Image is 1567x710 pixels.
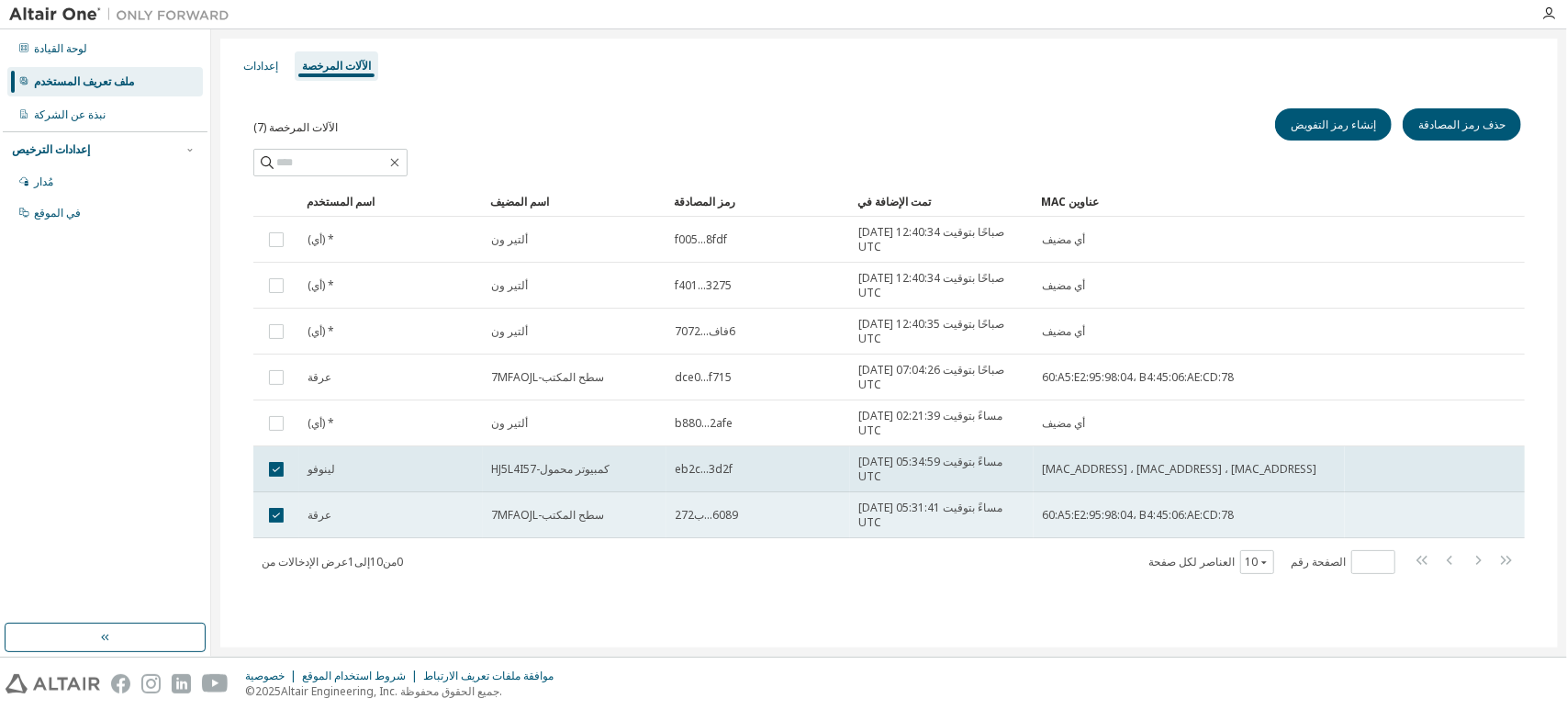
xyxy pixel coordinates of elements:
[12,141,90,157] font: إعدادات الترخيص
[491,415,528,431] font: ألتير ون
[674,194,735,209] font: رمز المصادقة
[675,231,727,247] font: f005...8fdf
[858,316,1004,346] font: [DATE] 12:40:35 صباحًا بتوقيت UTC
[308,461,335,477] font: لينوفو
[858,408,1002,438] font: [DATE] 02:21:39 مساءً بتوقيت UTC
[675,323,735,339] font: 6فاف...7072
[245,668,285,683] font: خصوصية
[1403,108,1521,141] button: حذف رمز المصادقة
[675,507,738,523] font: 6089...ب272
[1245,554,1258,569] font: 10
[308,415,334,431] font: * (أي)
[1042,461,1316,477] font: [MAC_ADDRESS] ، [MAC_ADDRESS] ، [MAC_ADDRESS]
[397,554,403,569] font: 0
[1291,117,1376,132] font: إنشاء رمز التفويض
[111,674,130,693] img: facebook.svg
[34,73,134,89] font: ملف تعريف المستخدم
[348,554,354,569] font: 1
[858,224,1004,254] font: [DATE] 12:40:34 صباحًا بتوقيت UTC
[255,683,281,699] font: 2025
[1291,554,1346,569] font: الصفحة رقم
[202,674,229,693] img: youtube.svg
[1042,369,1234,385] font: 60:A5:E2:95:98:04، B4:45:06:AE:CD:78
[491,323,528,339] font: ألتير ون
[423,668,554,683] font: موافقة ملفات تعريف الارتباط
[370,554,383,569] font: 10
[34,205,81,220] font: في الموقع
[858,454,1002,484] font: [DATE] 05:34:59 مساءً بتوقيت UTC
[253,119,338,135] font: الآلات المرخصة (7)
[1042,507,1234,523] font: 60:A5:E2:95:98:04، B4:45:06:AE:CD:78
[141,674,161,693] img: instagram.svg
[262,554,348,569] font: عرض الإدخالات من
[34,107,106,122] font: نبذة عن الشركة
[308,369,331,385] font: عرقة
[1042,231,1085,247] font: أي مضيف
[308,231,334,247] font: * (أي)
[383,554,397,569] font: من
[9,6,239,24] img: ألتير ون
[675,369,732,385] font: dce0...f715
[858,270,1004,300] font: [DATE] 12:40:34 صباحًا بتوقيت UTC
[675,277,732,293] font: f401...3275
[491,231,528,247] font: ألتير ون
[491,369,604,385] font: سطح المكتب-7MFAOJL
[675,415,733,431] font: b880...2afe
[307,194,375,209] font: اسم المستخدم
[858,362,1004,392] font: [DATE] 07:04:26 صباحًا بتوقيت UTC
[354,554,370,569] font: إلى
[1418,117,1505,132] font: حذف رمز المصادقة
[6,674,100,693] img: altair_logo.svg
[491,461,610,477] font: كمبيوتر محمول-HJ5L4I57
[34,174,53,189] font: مُدار
[308,507,331,523] font: عرقة
[1042,277,1085,293] font: أي مضيف
[245,683,255,699] font: ©
[491,507,604,523] font: سطح المكتب-7MFAOJL
[243,58,278,73] font: إعدادات
[302,668,406,683] font: شروط استخدام الموقع
[1042,415,1085,431] font: أي مضيف
[1042,323,1085,339] font: أي مضيف
[308,323,334,339] font: * (أي)
[1148,554,1235,569] font: العناصر لكل صفحة
[281,683,502,699] font: Altair Engineering, Inc. جميع الحقوق محفوظة.
[1041,194,1099,209] font: عناوين MAC
[858,500,1002,530] font: [DATE] 05:31:41 مساءً بتوقيت UTC
[675,461,733,477] font: eb2c...3d2f
[172,674,191,693] img: linkedin.svg
[490,194,549,209] font: اسم المضيف
[34,40,87,56] font: لوحة القيادة
[491,277,528,293] font: ألتير ون
[302,58,371,73] font: الآلات المرخصة
[1275,108,1392,141] button: إنشاء رمز التفويض
[857,194,931,209] font: تمت الإضافة في
[308,277,334,293] font: * (أي)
